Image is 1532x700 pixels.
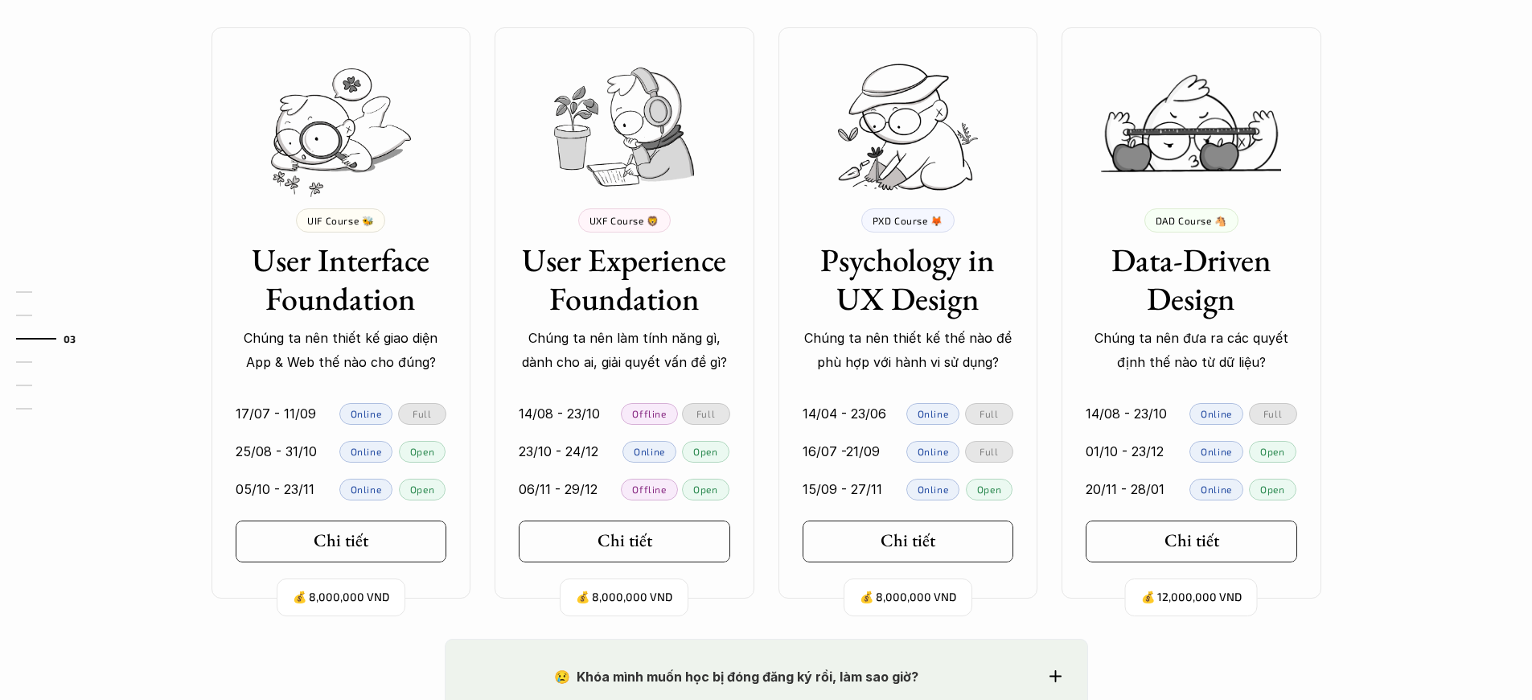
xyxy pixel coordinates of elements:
p: Chúng ta nên thiết kế giao diện App & Web thế nào cho đúng? [236,326,447,375]
a: Chi tiết [803,521,1014,562]
p: Open [410,484,434,495]
h3: Psychology in UX Design [803,241,1014,318]
p: DAD Course 🐴 [1156,215,1227,226]
strong: 03 [64,332,76,344]
p: 20/11 - 28/01 [1086,477,1164,501]
p: Chúng ta nên làm tính năng gì, dành cho ai, giải quyết vấn đề gì? [519,326,730,375]
h5: Chi tiết [314,530,368,551]
p: Chúng ta nên đưa ra các quyết định thế nào từ dữ liệu? [1086,326,1297,375]
p: Online [351,408,382,419]
p: Open [693,484,717,495]
p: 💰 12,000,000 VND [1141,587,1242,608]
h5: Chi tiết [881,530,935,551]
p: Offline [632,408,666,419]
h5: Chi tiết [1164,530,1219,551]
p: Chúng ta nên thiết kế thế nào để phù hợp với hành vi sử dụng? [803,326,1014,375]
p: Full [696,408,715,419]
p: 01/10 - 23/12 [1086,439,1164,463]
p: Online [918,446,949,457]
a: 03 [16,329,92,348]
p: Open [1260,484,1284,495]
p: 23/10 - 24/12 [519,439,598,463]
p: Open [410,446,434,457]
p: 💰 8,000,000 VND [293,587,389,608]
p: Online [1201,484,1232,495]
p: UIF Course 🐝 [307,215,374,226]
p: 06/11 - 29/12 [519,477,598,501]
p: Full [413,408,431,419]
p: Open [977,484,1001,495]
p: 💰 8,000,000 VND [860,587,956,608]
a: Chi tiết [519,521,730,562]
p: 17/07 - 11/09 [236,401,316,426]
p: 14/08 - 23/10 [1086,401,1167,426]
p: Offline [632,484,666,495]
p: 25/08 - 31/10 [236,439,317,463]
strong: 😢 Khóa mình muốn học bị đóng đăng ký rồi, làm sao giờ? [554,669,918,685]
p: Online [351,446,382,457]
a: Chi tiết [236,521,447,562]
p: UXF Course 🦁 [589,215,659,226]
p: Online [1201,446,1232,457]
p: Online [351,484,382,495]
p: Open [693,446,717,457]
p: 16/07 -21/09 [803,439,880,463]
p: Open [1260,446,1284,457]
p: 05/10 - 23/11 [236,477,314,501]
p: Online [918,408,949,419]
h5: Chi tiết [598,530,652,551]
p: Online [918,484,949,495]
p: 15/09 - 27/11 [803,477,882,501]
p: Online [634,446,665,457]
h3: User Experience Foundation [519,241,730,318]
p: Full [980,446,998,457]
p: PXD Course 🦊 [873,215,943,226]
h3: Data-Driven Design [1086,241,1297,318]
a: Chi tiết [1086,521,1297,562]
p: Online [1201,408,1232,419]
p: Full [1263,408,1282,419]
h3: User Interface Foundation [236,241,447,318]
p: Full [980,408,998,419]
p: 14/08 - 23/10 [519,401,600,426]
p: 💰 8,000,000 VND [576,587,672,608]
p: 14/04 - 23/06 [803,401,886,426]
